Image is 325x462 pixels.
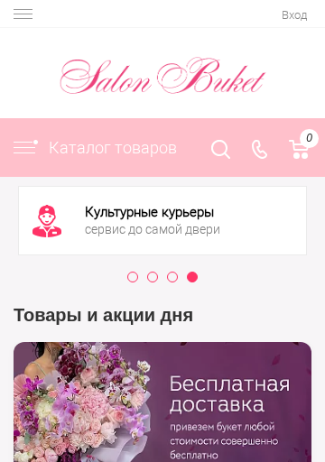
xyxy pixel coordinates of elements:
button: 4 of 4 [188,273,206,291]
img: Цветы Нижний Новгород [59,52,267,99]
button: 1 of 4 [128,273,146,291]
a: Вход [282,8,307,22]
span: 0 [300,129,319,148]
button: 3 of 4 [168,273,186,291]
div: Культурные курьеры [85,206,220,219]
button: 2 of 4 [148,273,166,291]
div: сервис до самой двери [85,223,220,236]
